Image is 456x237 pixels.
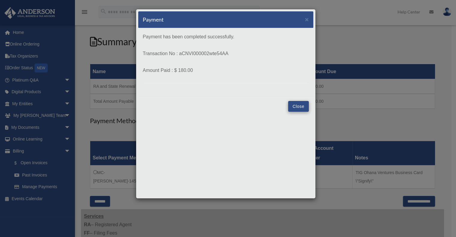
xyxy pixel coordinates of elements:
[143,49,309,58] p: Transaction No : aCNVI000002wte54AA
[143,16,164,23] h5: Payment
[288,101,309,112] button: Close
[143,66,309,75] p: Amount Paid : $ 180.00
[143,33,309,41] p: Payment has been completed successfully.
[305,16,309,23] span: ×
[305,16,309,22] button: Close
